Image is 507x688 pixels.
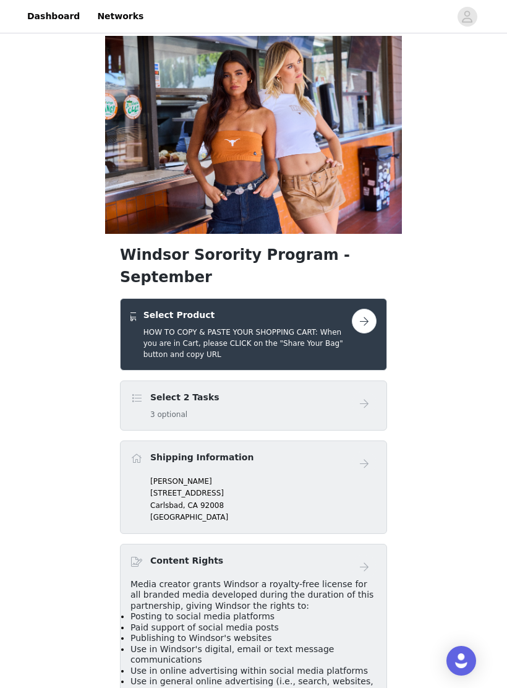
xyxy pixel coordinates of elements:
p: [GEOGRAPHIC_DATA] [150,512,377,523]
h4: Content Rights [150,554,223,567]
span: Paid support of social media posts [130,622,279,632]
h1: Windsor Sorority Program - September [120,244,387,288]
div: Open Intercom Messenger [446,646,476,676]
h4: Select Product [143,309,352,322]
span: Publishing to Windsor's websites [130,633,271,643]
img: campaign image [105,36,402,234]
a: Dashboard [20,2,87,30]
p: [STREET_ADDRESS] [150,488,377,499]
h4: Select 2 Tasks [150,391,219,404]
a: Networks [90,2,151,30]
span: Media creator grants Windsor a royalty-free license for all branded media developed during the du... [130,579,373,611]
span: Use in online advertising within social media platforms [130,666,368,676]
h4: Shipping Information [150,451,253,464]
p: [PERSON_NAME] [150,476,377,487]
h5: HOW TO COPY & PASTE YOUR SHOPPING CART: When you are in Cart, please CLICK on the "Share Your Bag... [143,327,352,360]
div: Select 2 Tasks [120,381,387,431]
span: 92008 [200,501,224,510]
span: CA [187,501,198,510]
span: Posting to social media platforms [130,611,275,621]
span: Use in Windsor's digital, email or text message communications [130,644,334,665]
div: Shipping Information [120,441,387,534]
div: avatar [461,7,473,27]
div: Select Product [120,298,387,371]
span: Carlsbad, [150,501,185,510]
h5: 3 optional [150,409,219,420]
